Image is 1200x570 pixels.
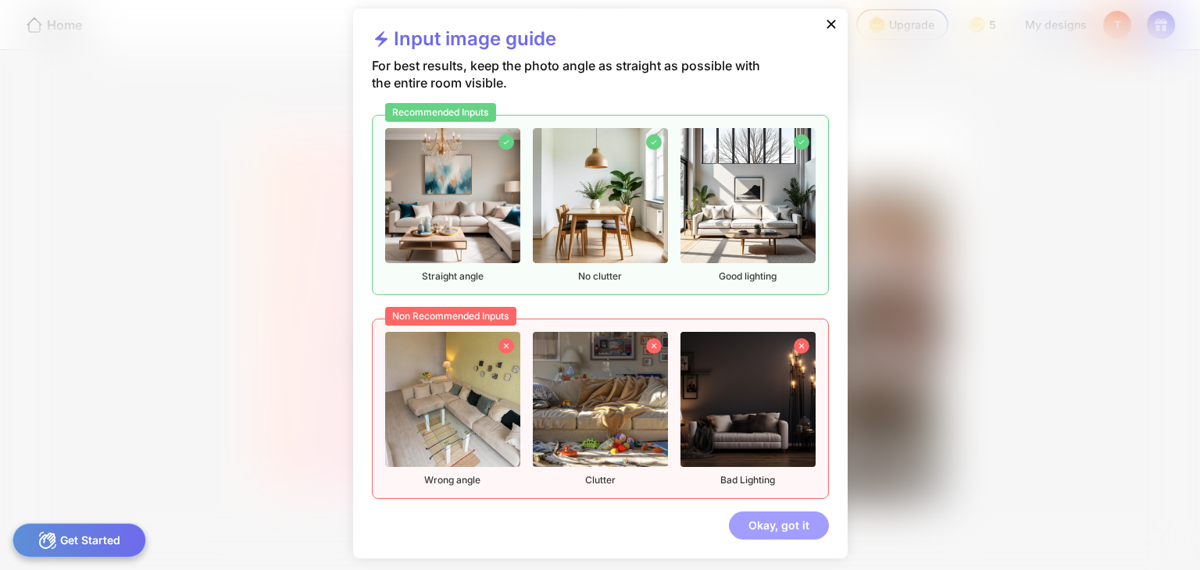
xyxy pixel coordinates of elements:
img: recommendedImageFurnished2.png [533,128,668,263]
div: Clutter [533,332,668,486]
div: For best results, keep the photo angle as straight as possible with the entire room visible. [372,57,779,115]
img: nonrecommendedImageFurnished1.png [385,332,520,467]
div: No clutter [533,128,668,282]
div: Recommended Inputs [385,103,497,122]
div: Bad Lighting [680,332,816,486]
img: nonrecommendedImageFurnished2.png [533,332,668,467]
img: recommendedImageFurnished1.png [385,128,520,263]
div: Input image guide [372,27,556,57]
img: nonrecommendedImageFurnished3.png [680,332,816,467]
div: Straight angle [385,128,520,282]
img: recommendedImageFurnished3.png [680,128,816,263]
div: Good lighting [680,128,816,282]
div: Non Recommended Inputs [385,307,517,326]
div: Wrong angle [385,332,520,486]
div: Get Started [12,523,146,558]
div: Okay, got it [729,511,829,540]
